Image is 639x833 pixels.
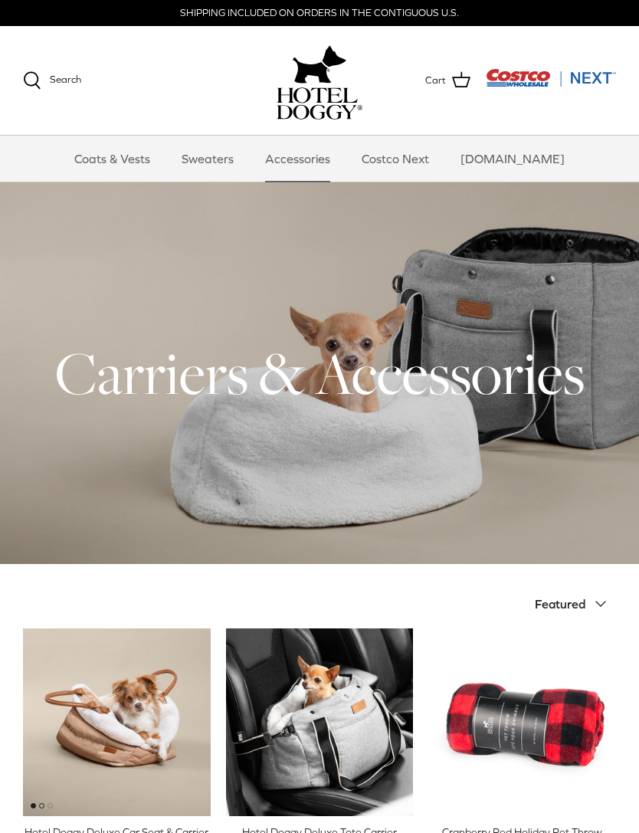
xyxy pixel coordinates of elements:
[425,71,470,90] a: Cart
[226,628,414,816] a: Hotel Doggy Deluxe Tote Carrier
[293,41,346,87] img: hoteldoggy.com
[535,597,585,611] span: Featured
[535,587,616,621] button: Featured
[61,136,164,182] a: Coats & Vests
[447,136,578,182] a: [DOMAIN_NAME]
[277,87,362,120] img: hoteldoggycom
[425,73,446,89] span: Cart
[428,628,616,816] a: Cranberry Red Holiday Pet Throw
[23,628,211,816] a: Hotel Doggy Deluxe Car Seat & Carrier
[50,74,81,85] span: Search
[251,136,344,182] a: Accessories
[168,136,247,182] a: Sweaters
[23,71,81,90] a: Search
[23,336,616,411] h1: Carriers & Accessories
[348,136,443,182] a: Costco Next
[486,78,616,90] a: Visit Costco Next
[486,68,616,87] img: Costco Next
[277,41,362,120] a: hoteldoggy.com hoteldoggycom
